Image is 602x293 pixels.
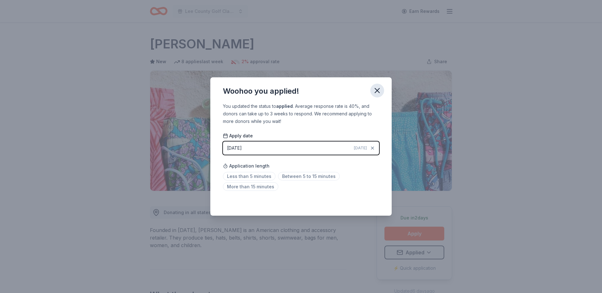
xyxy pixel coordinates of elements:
[223,86,299,96] div: Woohoo you applied!
[223,141,379,155] button: [DATE][DATE]
[276,103,293,109] b: applied
[227,144,242,152] div: [DATE]
[278,172,340,180] span: Between 5 to 15 minutes
[223,133,253,139] span: Apply date
[223,172,275,180] span: Less than 5 minutes
[223,162,270,170] span: Application length
[354,146,367,151] span: [DATE]
[223,182,278,191] span: More than 15 minutes
[223,102,379,125] div: You updated the status to . Average response rate is 40%, and donors can take up to 3 weeks to re...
